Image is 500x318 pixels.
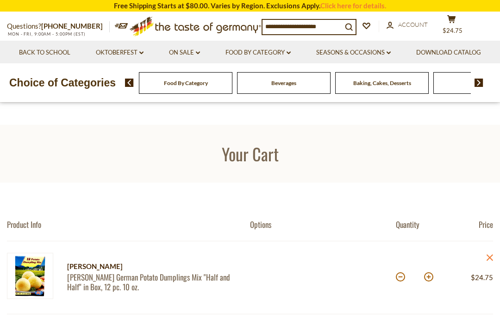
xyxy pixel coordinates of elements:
a: On Sale [169,48,200,58]
a: Food By Category [164,79,208,86]
img: Dr. Knoll German Potato Dumplings Mix "Half and Half" in Box, 12 pc. 10 oz. [7,253,53,299]
h1: Your Cart [29,143,471,164]
a: Baking, Cakes, Desserts [353,79,411,86]
span: Account [398,21,428,28]
a: Back to School [19,48,70,58]
span: MON - FRI, 9:00AM - 5:00PM (EST) [7,31,86,37]
div: Options [250,220,396,229]
div: Quantity [396,220,444,229]
div: Product Info [7,220,250,229]
a: [PERSON_NAME] German Potato Dumplings Mix "Half and Half" in Box, 12 pc. 10 oz. [67,272,234,292]
div: [PERSON_NAME] [67,261,234,272]
button: $24.75 [437,15,465,38]
a: Oktoberfest [96,48,144,58]
img: previous arrow [125,79,134,87]
span: $24.75 [471,273,493,281]
p: Questions? [7,20,110,32]
a: Beverages [271,79,296,86]
a: Download Catalog [416,48,481,58]
a: [PHONE_NUMBER] [41,22,103,30]
a: Food By Category [225,48,291,58]
a: Account [387,20,428,30]
span: $24.75 [443,27,462,34]
a: Click here for details. [320,1,386,10]
img: next arrow [475,79,483,87]
div: Price [444,220,493,229]
a: Seasons & Occasions [316,48,391,58]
